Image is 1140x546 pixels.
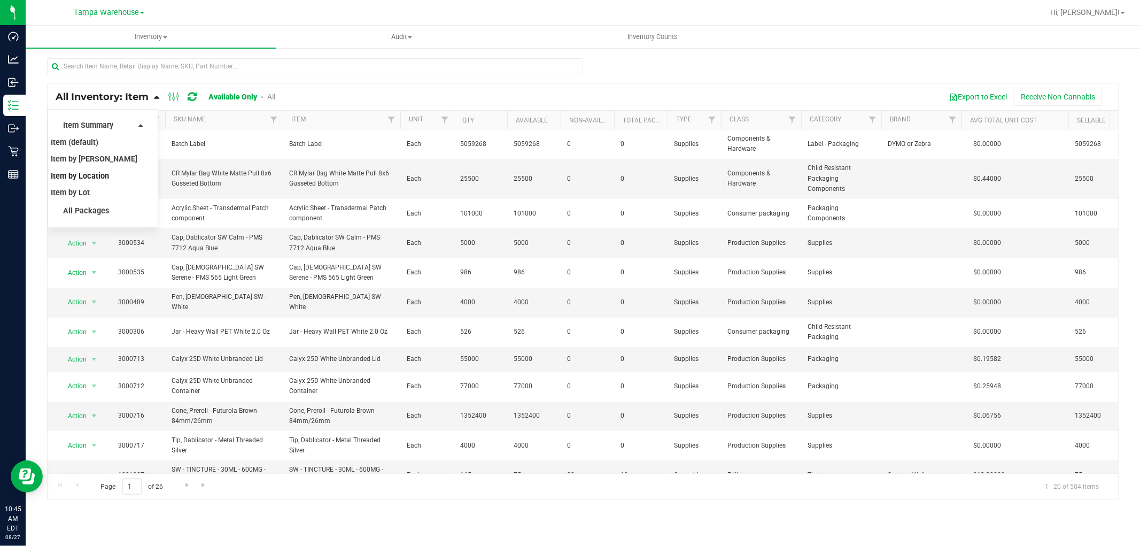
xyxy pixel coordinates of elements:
[968,235,1006,251] span: $0.00000
[8,31,19,42] inline-svg: Dashboard
[174,116,206,123] a: SKU Name
[1075,238,1115,248] span: 5000
[968,206,1006,221] span: $0.00000
[277,32,526,42] span: Audit
[942,88,1014,106] button: Export to Excel
[514,381,554,391] span: 77000
[888,139,955,149] span: DYMO or Zebra
[516,117,548,124] a: Available
[808,322,875,342] span: Child Resistant Packaging
[968,351,1006,367] span: $0.19582
[674,441,715,451] span: Supplies
[1014,88,1102,106] button: Receive Non-Cannabis
[1075,139,1115,149] span: 5059268
[88,236,101,251] span: select
[58,409,87,424] span: Action
[407,354,447,364] span: Each
[407,174,447,184] span: Each
[88,295,101,310] span: select
[514,354,554,364] span: 55000
[514,174,554,184] span: 25500
[674,327,715,337] span: Supplies
[968,136,1006,152] span: $0.00000
[968,438,1006,453] span: $0.00000
[289,465,394,485] span: SW - TINCTURE - 30ML - 600MG - CAL - 12.5CBD-1THC
[567,441,608,451] span: 0
[968,295,1006,310] span: $0.00000
[970,117,1037,124] a: Avg Total Unit Cost
[58,352,87,367] span: Action
[56,91,149,103] span: All Inventory: Item
[8,146,19,157] inline-svg: Retail
[407,411,447,421] span: Each
[727,411,795,421] span: Production Supplies
[289,263,394,283] span: Cap, [DEMOGRAPHIC_DATA] SW Serene - PMS 565 Light Green
[1050,8,1120,17] span: Hi, [PERSON_NAME]!
[8,100,19,111] inline-svg: Inventory
[727,470,795,480] span: Edible
[968,379,1006,394] span: $0.25948
[621,470,661,480] span: 10
[514,209,554,219] span: 101000
[460,297,501,307] span: 4000
[460,470,501,480] span: 165
[1075,381,1115,391] span: 77000
[1077,117,1106,124] a: Sellable
[1075,354,1115,364] span: 55000
[460,327,501,337] span: 526
[460,238,501,248] span: 5000
[727,381,795,391] span: Production Supplies
[172,168,276,189] span: CR Mylar Bag White Matte Pull 8x6 Gusseted Bottom
[51,138,98,147] span: Item (default)
[727,354,795,364] span: Production Supplies
[460,411,501,421] span: 1352400
[74,8,139,17] span: Tampa Warehouse
[674,381,715,391] span: Supplies
[676,116,692,123] a: Type
[727,297,795,307] span: Production Supplies
[1075,327,1115,337] span: 526
[1075,174,1115,184] span: 25500
[968,265,1006,280] span: $0.00000
[407,470,447,480] span: Each
[289,376,394,396] span: Calyx 25D White Unbranded Container
[291,116,306,123] a: Item
[674,411,715,421] span: Supplies
[289,292,394,312] span: Pen, [DEMOGRAPHIC_DATA] SW - White
[808,203,875,224] span: Packaging Components
[514,238,554,248] span: 5000
[567,354,608,364] span: 0
[51,188,90,197] span: Item by Lot
[118,441,159,451] span: 3000717
[172,376,276,396] span: Calyx 25D White Unbranded Container
[58,325,87,340] span: Action
[810,116,841,123] a: Category
[621,381,661,391] span: 0
[118,354,159,364] span: 3000713
[407,327,447,337] span: Each
[88,409,101,424] span: select
[514,267,554,278] span: 986
[63,121,113,130] span: Item Summary
[727,441,795,451] span: Production Supplies
[727,209,795,219] span: Consumer packaging
[407,139,447,149] span: Each
[118,267,159,278] span: 3000535
[407,297,447,307] span: Each
[179,478,195,493] a: Go to the next page
[674,297,715,307] span: Supplies
[1036,478,1107,494] span: 1 - 20 of 504 items
[808,411,875,421] span: Supplies
[569,117,617,124] a: Non-Available
[122,478,142,495] input: 1
[88,352,101,367] span: select
[172,435,276,456] span: Tip, Dablicator - Metal Threaded Silver
[1075,297,1115,307] span: 4000
[808,139,875,149] span: Label - Packaging
[172,233,276,253] span: Cap, Dablicator SW Calm - PMS 7712 Aqua Blue
[727,267,795,278] span: Production Supplies
[407,209,447,219] span: Each
[8,54,19,65] inline-svg: Analytics
[460,441,501,451] span: 4000
[527,26,778,48] a: Inventory Counts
